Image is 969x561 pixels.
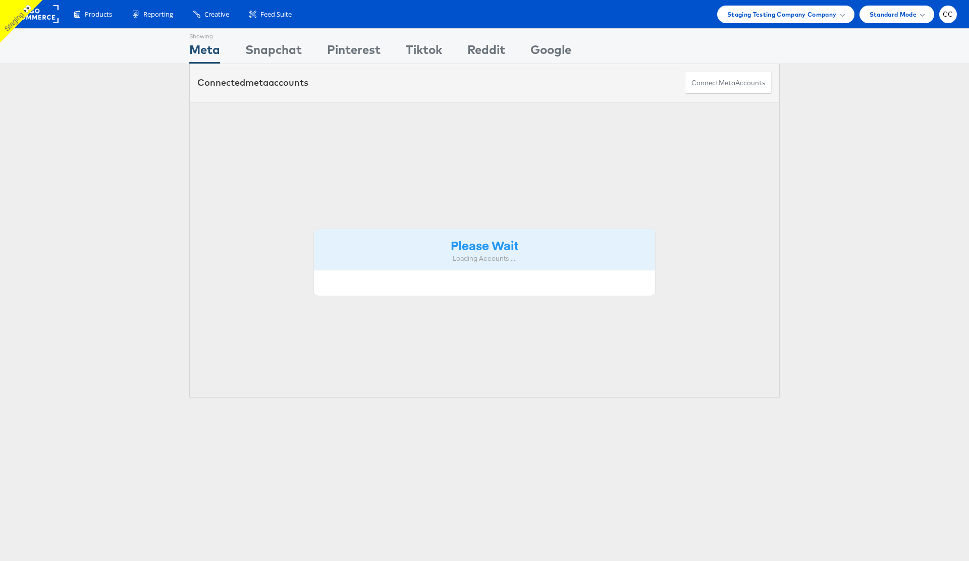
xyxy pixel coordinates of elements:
[85,10,112,19] span: Products
[451,237,518,253] strong: Please Wait
[467,41,505,64] div: Reddit
[204,10,229,19] span: Creative
[245,41,302,64] div: Snapchat
[727,9,837,20] span: Staging Testing Company Company
[406,41,442,64] div: Tiktok
[189,41,220,64] div: Meta
[327,41,381,64] div: Pinterest
[685,72,772,94] button: ConnectmetaAccounts
[870,9,917,20] span: Standard Mode
[260,10,292,19] span: Feed Suite
[719,78,735,88] span: meta
[943,11,953,18] span: CC
[189,29,220,41] div: Showing
[143,10,173,19] span: Reporting
[197,76,308,89] div: Connected accounts
[321,254,648,263] div: Loading Accounts ....
[530,41,571,64] div: Google
[245,77,268,88] span: meta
